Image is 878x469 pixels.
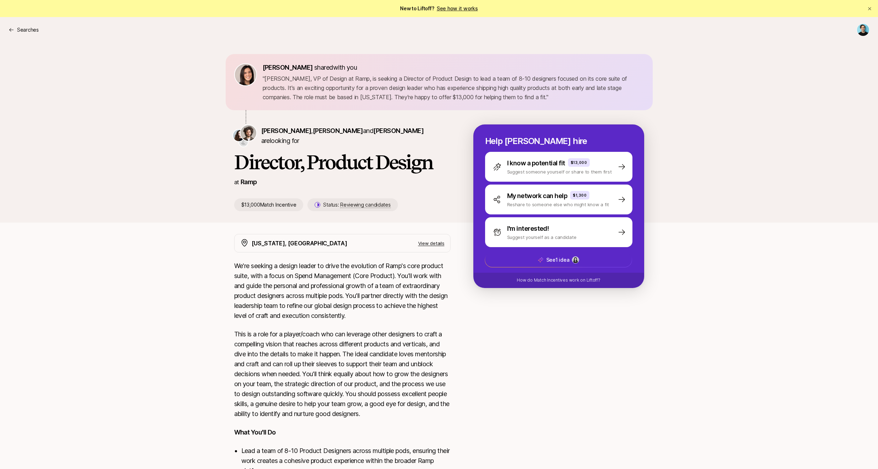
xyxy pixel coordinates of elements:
p: shared [263,63,360,73]
p: Reshare to someone else who might know a fit [507,201,609,208]
p: Status: [323,201,390,209]
span: [PERSON_NAME] [313,127,363,134]
h1: Director, Product Design [234,151,451,173]
p: See 1 idea [546,256,569,264]
strong: What You'll Do [234,428,276,436]
p: I'm interested! [507,224,549,234]
p: " [PERSON_NAME], VP of Design at Ramp, is seeking a Director of Product Design to lead a team of ... [263,74,644,102]
img: 71d7b91d_d7cb_43b4_a7ea_a9b2f2cc6e03.jpg [235,64,256,85]
p: How do Match Incentives work on Liftoff? [517,277,600,283]
p: This is a role for a player/coach who can leverage other designers to craft a compelling vision t... [234,329,451,419]
span: New to Liftoff? [400,4,478,13]
span: Reviewing candidates [340,202,390,208]
p: My network can help [507,191,568,201]
p: View details [418,240,445,247]
button: Chris Baum [857,23,869,36]
p: at [234,177,239,187]
img: Chris Baum [857,24,869,36]
button: See1 idea [485,252,632,267]
img: Christian Chung [239,138,248,146]
p: We're seeking a design leader to drive the evolution of Ramp's core product suite, with a focus o... [234,261,451,321]
img: Monica Althoff [233,130,245,141]
p: I know a potential fit [507,158,565,168]
span: and [363,127,424,134]
p: $13,000 Match Incentive [234,198,304,211]
span: [PERSON_NAME] [261,127,311,134]
a: Ramp [241,178,257,186]
img: a6da1878_b95e_422e_bba6_ac01d30c5b5f.jpg [572,257,579,263]
p: Help [PERSON_NAME] hire [485,136,632,146]
p: are looking for [261,126,451,146]
span: [PERSON_NAME] [263,64,313,71]
a: See how it works [437,5,478,11]
p: Suggest someone yourself or share to them first [507,168,612,175]
p: [US_STATE], [GEOGRAPHIC_DATA] [252,239,347,248]
span: with you [333,64,357,71]
span: [PERSON_NAME] [373,127,424,134]
p: Searches [17,26,39,34]
p: Suggest yourself as a candidate [507,234,577,241]
img: Diego Zaks [241,125,256,141]
p: $1,300 [573,192,587,198]
p: $13,000 [571,160,587,165]
span: , [311,127,363,134]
